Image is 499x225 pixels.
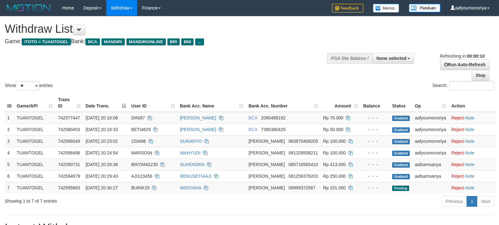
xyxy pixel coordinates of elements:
span: [PERSON_NAME] [248,185,285,190]
th: Bank Acc. Name: activate to sort column ascending [177,94,246,112]
td: TUANTOGEL [14,112,55,124]
td: aafyoumonoriya [412,112,449,124]
a: WIDIYANA [180,185,201,190]
span: Rp 151.000 [323,185,346,190]
td: TUANTOGEL [14,159,55,170]
th: Bank Acc. Number: activate to sort column ascending [246,94,320,112]
span: [DATE] 20:18:33 [86,127,118,132]
td: 7 [5,182,14,193]
td: 2 [5,124,14,135]
td: 6 [5,170,14,182]
th: ID [5,94,14,112]
label: Show entries [5,81,53,90]
a: Reject [451,185,464,190]
td: TUANTOGEL [14,147,55,159]
td: aafyoumonoriya [412,147,449,159]
th: Date Trans.: activate to sort column descending [83,94,129,112]
span: [PERSON_NAME] [248,174,285,179]
span: MANDIRI [102,38,125,45]
span: [PERSON_NAME] [248,162,285,167]
select: Showentries [16,81,39,90]
span: 742590731 [58,162,80,167]
a: Note [465,115,474,120]
strong: 00:00:10 [467,54,484,59]
td: · [449,159,496,170]
span: Rp 100.000 [323,139,346,144]
a: Reject [451,162,464,167]
a: Note [465,185,474,190]
span: BCA [248,127,257,132]
span: 742577447 [58,115,80,120]
span: BCA [248,115,257,120]
span: Copy 7380380425 to clipboard [261,127,286,132]
span: Copy 085716565410 to clipboard [288,162,318,167]
a: [PERSON_NAME] [180,127,216,132]
th: Amount: activate to sort column ascending [321,94,361,112]
a: Note [465,174,474,179]
div: - - - [363,161,387,168]
span: AJI123456 [131,174,152,179]
span: [DATE] 20:30:27 [86,185,118,190]
span: 742588496 [58,150,80,155]
th: Op: activate to sort column ascending [412,94,449,112]
td: 5 [5,159,14,170]
td: aafyoumonoriya [412,135,449,147]
a: Reject [451,139,464,144]
a: Note [465,139,474,144]
th: Trans ID: activate to sort column ascending [55,94,83,112]
span: [DATE] 20:16:08 [86,115,118,120]
span: [DATE] 20:26:36 [86,162,118,167]
a: SUHENDRA [180,162,205,167]
a: Reject [451,150,464,155]
td: · [449,182,496,193]
a: Note [465,127,474,132]
div: Showing 1 to 7 of 7 entries [5,195,203,204]
span: [DATE] 20:24:54 [86,150,118,155]
td: 3 [5,135,14,147]
span: Copy 081256376203 to clipboard [288,174,318,179]
a: 1 [467,196,477,207]
img: Feedback.jpg [332,4,363,13]
td: TUANTOGEL [14,170,55,182]
span: 742594679 [58,174,80,179]
th: User ID: activate to sort column ascending [129,94,177,112]
td: TUANTOGEL [14,124,55,135]
h4: Game: Bank: [5,38,326,45]
span: [PERSON_NAME] [248,139,285,144]
a: Reject [451,115,464,120]
td: aafsamsanya [412,159,449,170]
span: Pending [392,186,409,191]
span: Rp 250.000 [323,174,346,179]
td: 4 [5,147,14,159]
span: 742586049 [58,139,80,144]
a: Reject [451,127,464,132]
span: Copy 083870408205 to clipboard [288,139,318,144]
span: 742580453 [58,127,80,132]
span: DINI87 [131,115,145,120]
span: Rp 413.000 [323,162,346,167]
span: Refreshing in: [440,54,484,59]
span: None selected [376,56,406,61]
span: BETI4625 [131,127,151,132]
span: Copy 2090488182 to clipboard [261,115,286,120]
span: Grabbed [392,162,410,168]
img: panduan.png [409,4,440,12]
a: Reject [451,174,464,179]
span: [DATE] 20:29:43 [86,174,118,179]
a: Note [465,162,474,167]
a: RENUSETIAAJI [180,174,212,179]
span: MARSO04 [131,150,152,155]
span: Grabbed [392,127,410,133]
div: - - - [363,115,387,121]
span: Grabbed [392,116,410,121]
span: 742595663 [58,185,80,190]
span: Grabbed [392,151,410,156]
td: TUANTOGEL [14,182,55,193]
img: MOTION_logo.png [5,3,53,13]
span: Grabbed [392,174,410,179]
a: Run Auto-Refresh [440,59,490,70]
div: - - - [363,126,387,133]
span: Copy 081328558211 to clipboard [288,150,318,155]
span: [PERSON_NAME] [248,150,285,155]
a: Stop [472,70,490,81]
